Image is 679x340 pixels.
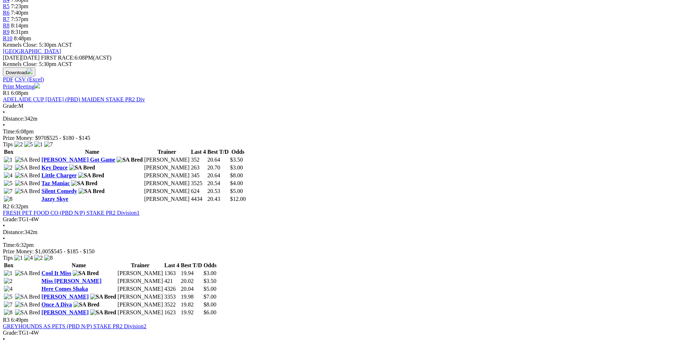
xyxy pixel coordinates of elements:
[3,116,24,122] span: Distance:
[4,270,12,276] img: 1
[3,229,24,235] span: Distance:
[180,301,202,308] td: 19.82
[3,135,676,141] div: Prize Money: $970
[27,68,32,74] img: download.svg
[207,196,229,203] td: 20.43
[41,301,72,308] a: Once A Diva
[204,301,216,308] span: $8.00
[230,188,243,194] span: $5.00
[41,172,77,178] a: Little Charger
[230,164,243,171] span: $3.00
[15,188,40,194] img: SA Bred
[71,180,97,187] img: SA Bred
[24,141,33,148] img: 5
[3,122,5,128] span: •
[3,96,145,102] a: ADELAIDE CUP [DATE] (PBD) MAIDEN STAKE PR2 Div
[41,278,101,284] a: Miss [PERSON_NAME]
[207,148,229,156] th: Best T/D
[3,35,12,41] a: R10
[15,180,40,187] img: SA Bred
[41,294,88,300] a: [PERSON_NAME]
[207,172,229,179] td: 20.64
[180,293,202,300] td: 19.98
[164,301,180,308] td: 3522
[3,90,10,96] span: R1
[117,157,143,163] img: SA Bred
[3,76,13,82] a: PDF
[4,294,12,300] img: 5
[41,309,88,315] a: [PERSON_NAME]
[117,309,163,316] td: [PERSON_NAME]
[78,172,104,179] img: SA Bred
[15,294,40,300] img: SA Bred
[3,109,5,115] span: •
[207,188,229,195] td: 20.53
[180,309,202,316] td: 19.92
[15,309,40,316] img: SA Bred
[11,203,29,209] span: 6:32pm
[14,255,23,261] img: 1
[144,156,190,163] td: [PERSON_NAME]
[117,293,163,300] td: [PERSON_NAME]
[41,55,112,61] span: 6:08PM(ACST)
[207,156,229,163] td: 20.64
[69,164,95,171] img: SA Bred
[3,16,10,22] a: R7
[15,157,40,163] img: SA Bred
[3,141,13,147] span: Tips
[3,248,676,255] div: Prize Money: $1,005
[3,317,10,323] span: R3
[180,270,202,277] td: 19.94
[191,196,206,203] td: 4434
[230,196,246,202] span: $12.00
[3,203,10,209] span: R2
[117,285,163,293] td: [PERSON_NAME]
[3,3,10,9] span: R5
[3,235,5,242] span: •
[144,148,190,156] th: Trainer
[164,262,180,269] th: Last 4
[41,188,77,194] a: Silent Comedy
[3,29,10,35] a: R9
[3,61,676,67] div: Kennels Close: 5:30pm ACST
[44,255,53,261] img: 8
[3,255,13,261] span: Tips
[4,196,12,202] img: 8
[191,188,206,195] td: 624
[3,76,676,83] div: Download
[15,76,44,82] a: CSV (Excel)
[4,301,12,308] img: 7
[3,22,10,29] span: R8
[117,278,163,285] td: [PERSON_NAME]
[207,180,229,187] td: 20.54
[11,16,29,22] span: 7:57pm
[41,157,115,163] a: [PERSON_NAME] Got Game
[3,330,676,336] div: TG1-4W
[180,262,202,269] th: Best T/D
[41,148,143,156] th: Name
[164,270,180,277] td: 1363
[24,255,33,261] img: 4
[117,301,163,308] td: [PERSON_NAME]
[15,301,40,308] img: SA Bred
[11,3,29,9] span: 7:23pm
[164,285,180,293] td: 4326
[47,135,91,141] span: $525 - $180 - $145
[3,210,139,216] a: FRESH PET FOOD CO (PBD N/P) STAKE PR2 Division1
[3,55,21,61] span: [DATE]
[4,164,12,171] img: 2
[203,262,217,269] th: Odds
[191,148,206,156] th: Last 4
[144,180,190,187] td: [PERSON_NAME]
[3,216,19,222] span: Grade:
[41,270,71,276] a: Cool It Miss
[164,309,180,316] td: 1623
[164,278,180,285] td: 421
[3,42,72,48] span: Kennels Close: 5:30pm ACST
[41,180,70,186] a: Taz Maniac
[230,148,246,156] th: Odds
[3,216,676,223] div: TG1-4W
[3,48,61,54] a: [GEOGRAPHIC_DATA]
